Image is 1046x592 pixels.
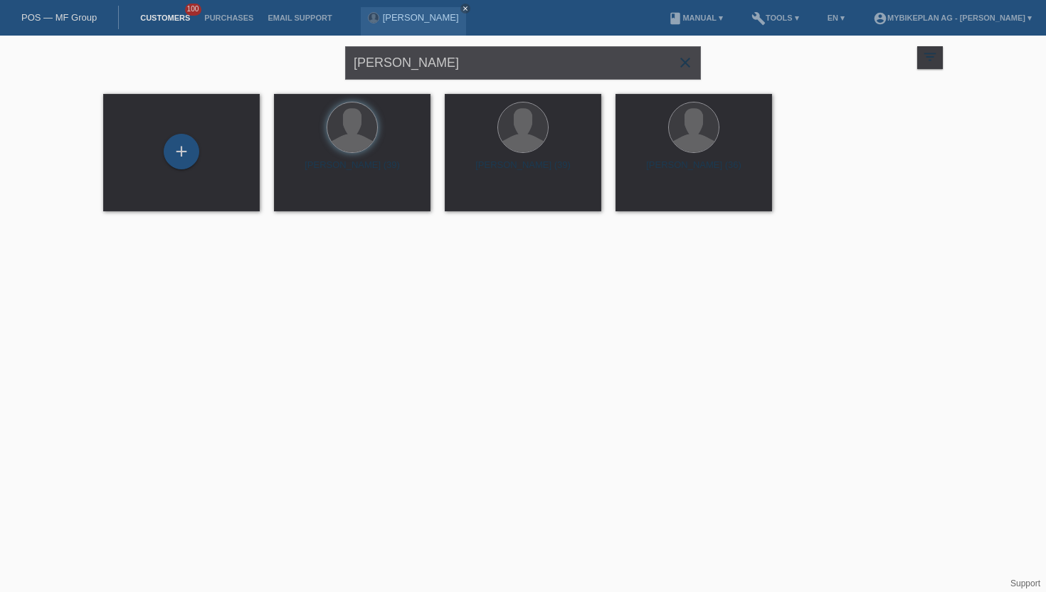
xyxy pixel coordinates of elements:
a: Purchases [197,14,260,22]
a: buildTools ▾ [744,14,806,22]
i: book [668,11,682,26]
a: [PERSON_NAME] [383,12,459,23]
a: bookManual ▾ [661,14,730,22]
i: filter_list [922,49,938,65]
i: build [751,11,766,26]
a: POS — MF Group [21,12,97,23]
div: [PERSON_NAME] (36) [627,159,761,182]
div: [PERSON_NAME] (39) [456,159,590,182]
div: Add customer [164,139,199,164]
a: Customers [133,14,197,22]
a: close [460,4,470,14]
div: [PERSON_NAME] (39) [285,159,419,182]
a: account_circleMybikeplan AG - [PERSON_NAME] ▾ [866,14,1039,22]
i: close [677,54,694,71]
i: close [462,5,469,12]
a: Support [1010,578,1040,588]
input: Search... [345,46,701,80]
span: 100 [185,4,202,16]
i: account_circle [873,11,887,26]
a: EN ▾ [820,14,852,22]
a: Email Support [260,14,339,22]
